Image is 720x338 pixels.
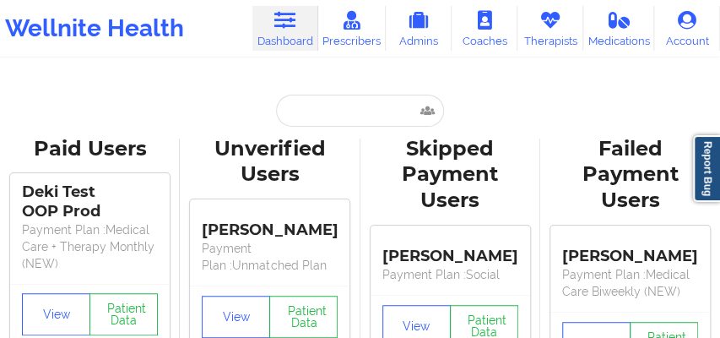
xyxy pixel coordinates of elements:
[693,135,720,202] a: Report Bug
[22,221,158,272] p: Payment Plan : Medical Care + Therapy Monthly (NEW)
[562,266,698,300] p: Payment Plan : Medical Care Biweekly (NEW)
[372,136,528,215] div: Skipped Payment Users
[452,6,517,51] a: Coaches
[386,6,452,51] a: Admins
[382,234,518,266] div: [PERSON_NAME]
[22,183,158,221] div: Deki Test OOP Prod
[318,6,386,51] a: Prescribers
[89,293,158,335] button: Patient Data
[192,136,348,188] div: Unverified Users
[517,6,583,51] a: Therapists
[562,234,698,266] div: [PERSON_NAME]
[22,293,90,335] button: View
[202,296,270,338] button: View
[654,6,720,51] a: Account
[252,6,318,51] a: Dashboard
[202,208,338,240] div: [PERSON_NAME]
[269,296,338,338] button: Patient Data
[12,136,168,162] div: Paid Users
[202,240,338,274] p: Payment Plan : Unmatched Plan
[583,6,654,51] a: Medications
[382,266,518,283] p: Payment Plan : Social
[552,136,708,215] div: Failed Payment Users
